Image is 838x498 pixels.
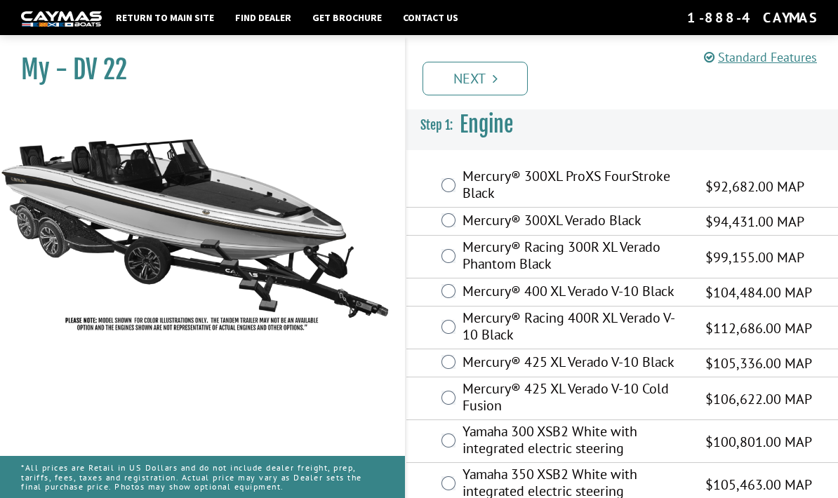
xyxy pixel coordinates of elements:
[423,62,528,95] a: Next
[704,49,817,65] a: Standard Features
[463,238,688,276] label: Mercury® Racing 300R XL Verado Phantom Black
[463,168,688,205] label: Mercury® 300XL ProXS FourStroke Black
[21,54,370,86] h1: My - DV 22
[419,60,838,95] ul: Pagination
[21,11,102,26] img: white-logo-c9c8dbefe5ff5ceceb0f0178aa75bf4bb51f6bca0971e226c86eb53dfe498488.png
[705,353,812,374] span: $105,336.00 MAP
[21,456,384,498] p: *All prices are Retail in US Dollars and do not include dealer freight, prep, tariffs, fees, taxe...
[705,211,804,232] span: $94,431.00 MAP
[705,176,804,197] span: $92,682.00 MAP
[705,282,812,303] span: $104,484.00 MAP
[687,8,817,27] div: 1-888-4CAYMAS
[705,474,812,495] span: $105,463.00 MAP
[705,431,812,452] span: $100,801.00 MAP
[463,283,688,303] label: Mercury® 400 XL Verado V-10 Black
[228,8,298,27] a: Find Dealer
[705,318,812,339] span: $112,686.00 MAP
[463,309,688,346] label: Mercury® Racing 400R XL Verado V-10 Black
[463,380,688,417] label: Mercury® 425 XL Verado V-10 Cold Fusion
[305,8,389,27] a: Get Brochure
[705,247,804,268] span: $99,155.00 MAP
[463,423,688,460] label: Yamaha 300 XSB2 White with integrated electric steering
[406,99,838,151] h3: Engine
[463,354,688,374] label: Mercury® 425 XL Verado V-10 Black
[396,8,465,27] a: Contact Us
[109,8,221,27] a: Return to main site
[463,212,688,232] label: Mercury® 300XL Verado Black
[705,389,812,410] span: $106,622.00 MAP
